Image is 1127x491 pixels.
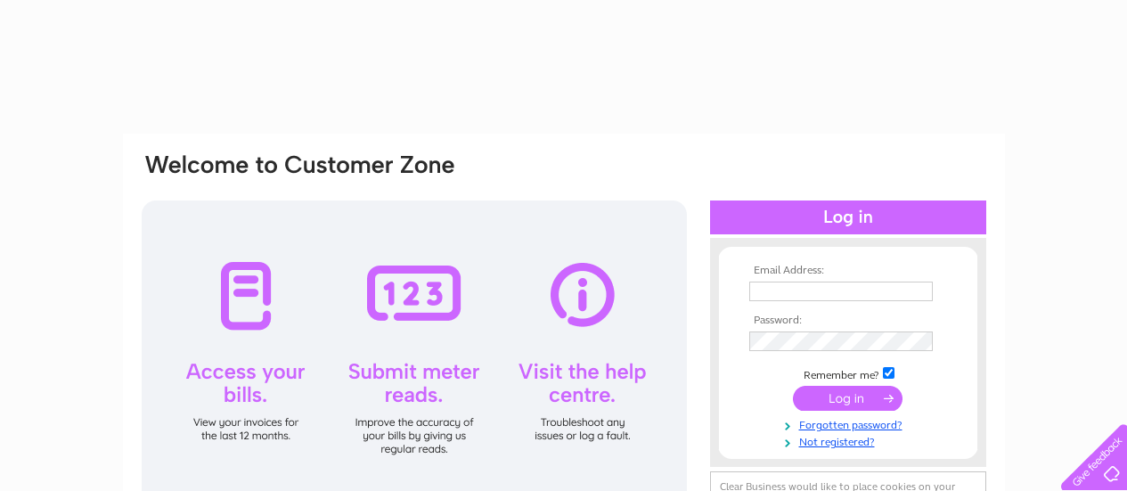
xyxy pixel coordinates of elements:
a: Not registered? [749,432,951,449]
input: Submit [793,386,902,411]
td: Remember me? [745,364,951,382]
th: Email Address: [745,265,951,277]
a: Forgotten password? [749,415,951,432]
th: Password: [745,315,951,327]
